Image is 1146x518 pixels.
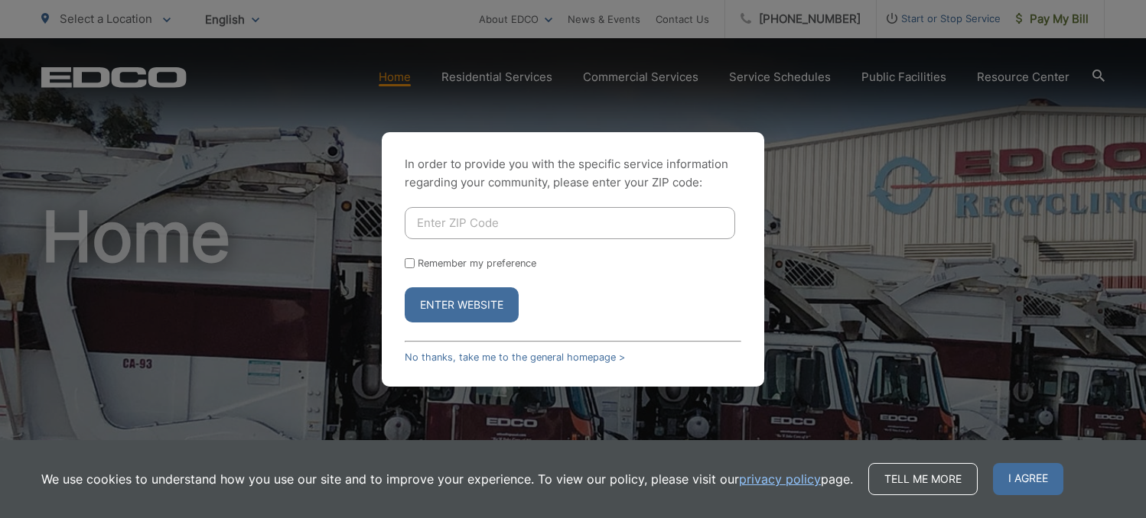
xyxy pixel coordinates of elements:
[993,463,1063,495] span: I agree
[405,287,519,322] button: Enter Website
[868,463,978,495] a: Tell me more
[405,155,741,192] p: In order to provide you with the specific service information regarding your community, please en...
[41,470,853,488] p: We use cookies to understand how you use our site and to improve your experience. To view our pol...
[405,207,735,239] input: Enter ZIP Code
[418,257,536,269] label: Remember my preference
[739,470,821,488] a: privacy policy
[405,351,625,363] a: No thanks, take me to the general homepage >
